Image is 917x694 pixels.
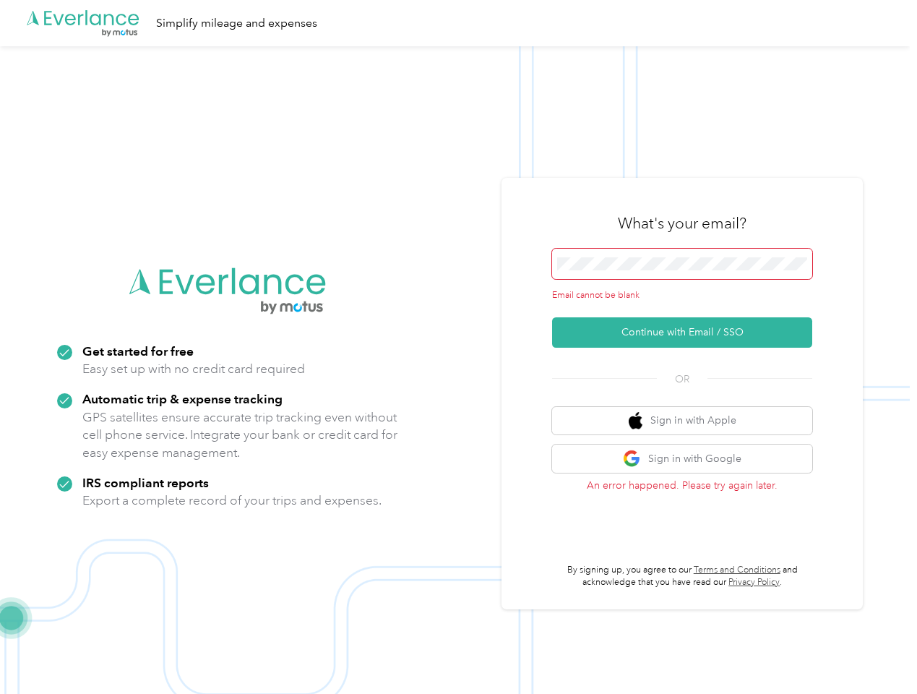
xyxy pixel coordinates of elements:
[82,492,382,510] p: Export a complete record of your trips and expenses.
[82,360,305,378] p: Easy set up with no credit card required
[618,213,746,234] h3: What's your email?
[552,445,812,473] button: google logoSign in with Google
[552,407,812,435] button: apple logoSign in with Apple
[552,564,812,589] p: By signing up, you agree to our and acknowledge that you have read our .
[156,14,317,33] div: Simplify mileage and expenses
[694,565,780,575] a: Terms and Conditions
[552,478,812,493] p: An error happened. Please try again later.
[728,577,780,588] a: Privacy Policy
[629,412,643,430] img: apple logo
[623,450,641,468] img: google logo
[82,408,398,462] p: GPS satellites ensure accurate trip tracking even without cell phone service. Integrate your bank...
[82,343,194,359] strong: Get started for free
[82,475,209,490] strong: IRS compliant reports
[552,289,812,302] div: Email cannot be blank
[657,372,707,387] span: OR
[552,317,812,348] button: Continue with Email / SSO
[82,391,283,406] strong: Automatic trip & expense tracking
